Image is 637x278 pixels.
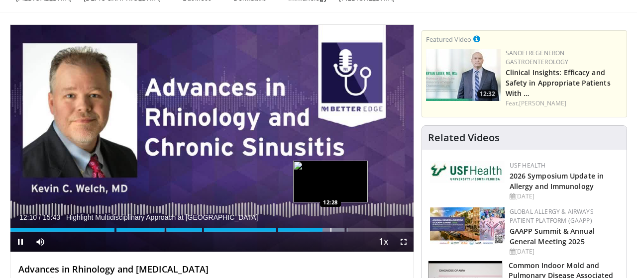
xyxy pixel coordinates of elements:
[10,228,414,232] div: Progress Bar
[510,247,619,256] div: [DATE]
[519,99,566,107] a: [PERSON_NAME]
[430,207,505,245] img: aa7f2ce6-b1b6-4da6-ae82-3d9604cae406.png.150x105_q85_autocrop_double_scale_upscale_version-0.2.jpg
[66,213,258,222] span: Highlight Multidisciplinary Approach at [GEOGRAPHIC_DATA]
[430,161,505,183] img: 6ba8804a-8538-4002-95e7-a8f8012d4a11.png.150x105_q85_autocrop_double_scale_upscale_version-0.2.jpg
[39,213,41,221] span: /
[293,161,368,202] img: image.jpeg
[510,192,619,201] div: [DATE]
[426,49,501,101] img: bf9ce42c-6823-4735-9d6f-bc9dbebbcf2c.png.150x105_q85_crop-smart_upscale.jpg
[426,49,501,101] a: 12:32
[510,207,594,225] a: Global Allergy & Airways Patient Platform (GAAPP)
[506,99,623,108] div: Feat.
[510,171,604,191] a: 2026 Symposium Update in Allergy and Immunology
[43,213,60,221] span: 15:43
[506,49,569,66] a: Sanofi Regeneron Gastroenterology
[426,35,471,44] small: Featured Video
[394,232,414,252] button: Fullscreen
[18,264,406,275] h4: Advances in Rhinology and [MEDICAL_DATA]
[10,232,30,252] button: Pause
[10,25,414,252] video-js: Video Player
[510,226,595,246] a: GAAPP Summit & Annual General Meeting 2025
[477,90,498,98] span: 12:32
[374,232,394,252] button: Playback Rate
[510,161,546,170] a: USF Health
[30,232,50,252] button: Mute
[19,213,37,221] span: 12:10
[506,68,611,98] a: Clinical Insights: Efficacy and Safety in Appropriate Patients With …
[428,132,500,144] h4: Related Videos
